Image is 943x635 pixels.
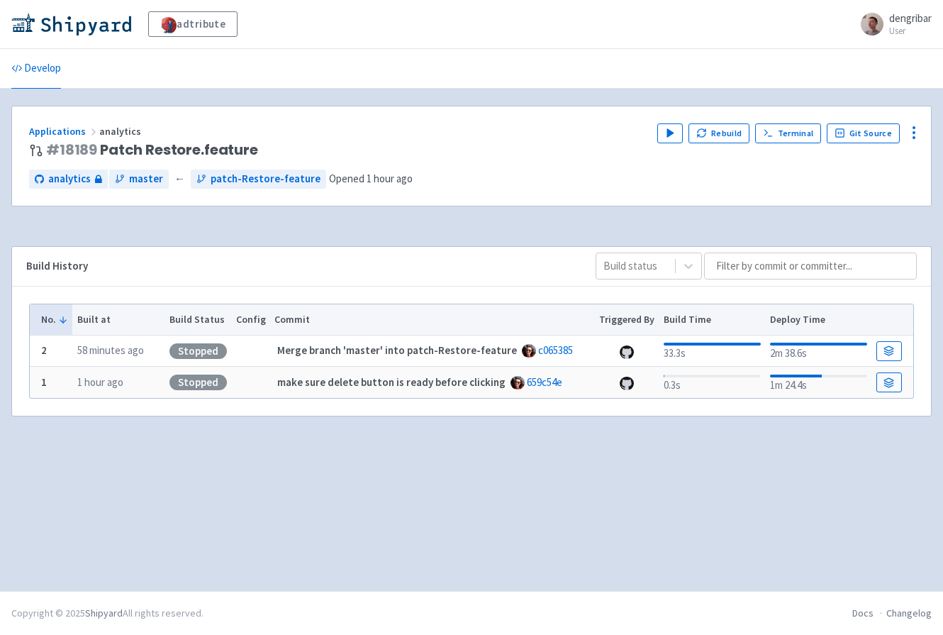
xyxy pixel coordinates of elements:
img: Shipyard logo [11,13,131,35]
span: ← [174,171,185,187]
div: Stopped [169,343,227,359]
a: 659c54e [527,375,562,389]
a: Git Source [827,123,900,143]
span: Patch Restore.feature [46,142,258,158]
a: Terminal [755,123,821,143]
a: Changelog [886,607,932,619]
th: Triggered By [595,304,659,336]
div: 0.3s [664,372,761,394]
a: #18189 [46,140,97,160]
div: 1m 24.4s [770,372,867,394]
th: Build Status [164,304,231,336]
th: Config [231,304,270,336]
div: 33.3s [664,340,761,362]
time: 1 hour ago [77,375,123,389]
a: Build Details [876,341,902,361]
time: 1 hour ago [367,172,413,185]
a: Applications [29,125,99,138]
button: Rebuild [688,123,749,143]
div: Build History [26,258,573,275]
b: 2 [41,343,47,357]
button: No. [41,312,68,327]
span: patch-Restore-feature [211,171,320,187]
b: 1 [41,375,47,389]
span: analytics [48,171,91,187]
div: 2m 38.6s [770,340,867,362]
input: Filter by commit or committer... [704,253,917,280]
div: Copyright © 2025 All rights reserved. [11,606,203,621]
span: Opened [329,172,413,185]
a: patch-Restore-feature [191,170,326,189]
button: Play [657,123,683,143]
a: Build Details [876,372,902,392]
span: analytics [99,125,143,138]
a: Docs [852,607,874,619]
a: master [109,170,169,189]
a: dengribar User [852,13,932,35]
th: Deploy Time [765,304,871,336]
div: Stopped [169,375,227,390]
strong: Merge branch 'master' into patch-Restore-feature [277,343,517,357]
a: c065385 [538,343,573,357]
a: analytics [29,170,108,189]
a: Develop [11,49,61,89]
span: master [129,171,163,187]
a: Shipyard [85,607,123,619]
time: 58 minutes ago [77,343,144,357]
a: adtribute [148,11,237,37]
strong: make sure delete button is ready before clicking [277,375,506,389]
span: dengribar [889,11,932,25]
th: Built at [72,304,164,336]
th: Commit [270,304,595,336]
th: Build Time [659,304,765,336]
small: User [889,26,932,35]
